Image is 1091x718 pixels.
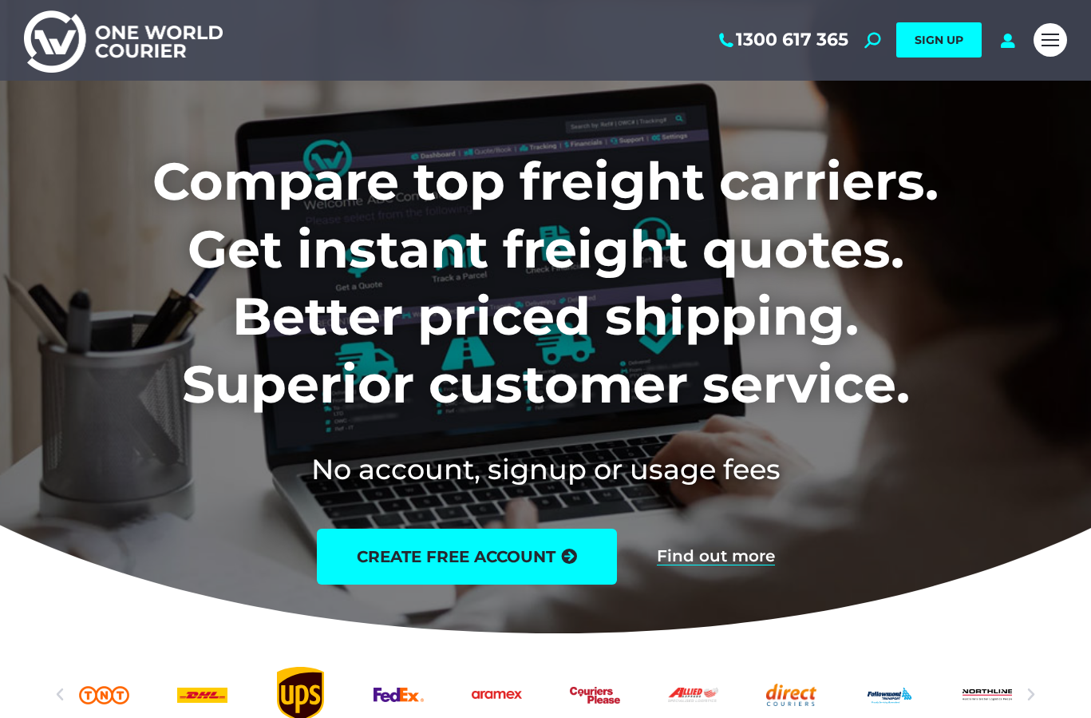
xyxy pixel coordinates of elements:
[915,33,963,47] span: SIGN UP
[317,529,617,585] a: create free account
[24,8,223,73] img: One World Courier
[47,148,1044,418] h1: Compare top freight carriers. Get instant freight quotes. Better priced shipping. Superior custom...
[1034,23,1067,57] a: Mobile menu icon
[657,548,775,565] a: Find out more
[716,30,848,50] a: 1300 617 365
[896,22,982,58] a: SIGN UP
[47,450,1044,489] h2: No account, signup or usage fees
